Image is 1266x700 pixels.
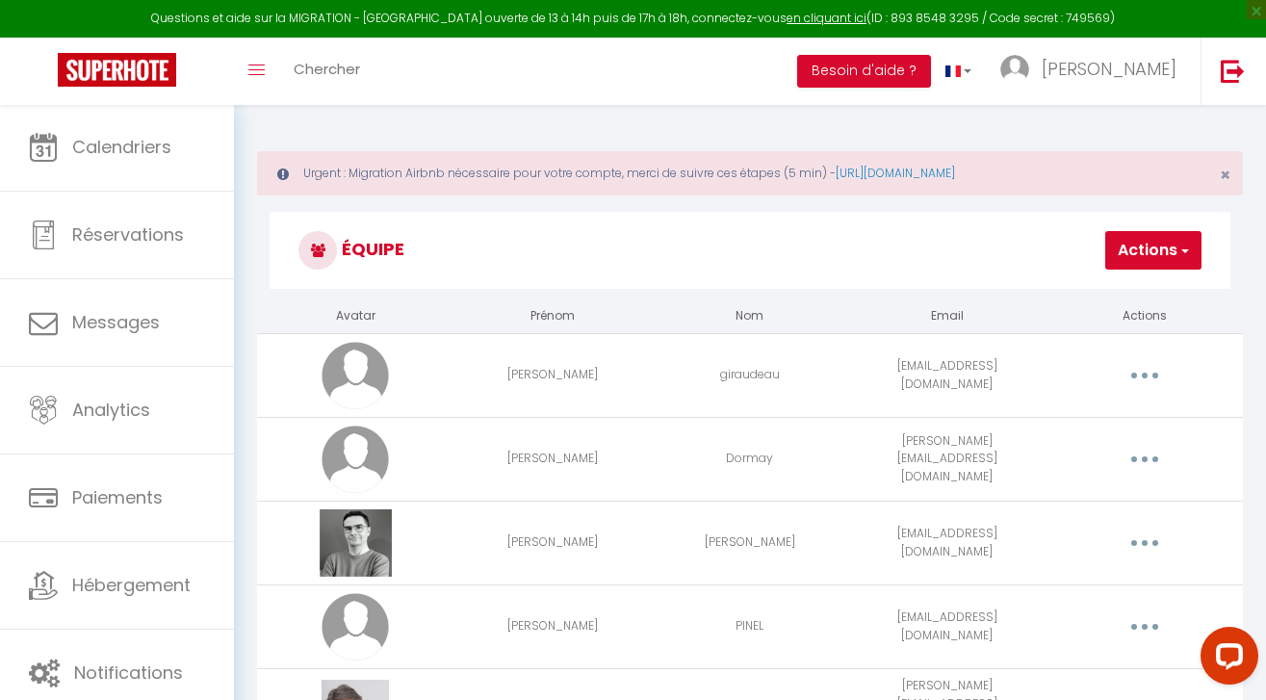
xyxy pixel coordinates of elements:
td: [PERSON_NAME][EMAIL_ADDRESS][DOMAIN_NAME] [848,417,1046,501]
th: Email [848,299,1046,333]
th: Actions [1046,299,1243,333]
th: Avatar [257,299,454,333]
a: en cliquant ici [787,10,866,26]
td: [PERSON_NAME] [454,333,652,417]
span: Chercher [294,59,360,79]
span: Analytics [72,398,150,422]
span: Hébergement [72,573,191,597]
img: avatar.png [322,426,389,493]
span: [PERSON_NAME] [1042,57,1176,81]
td: [EMAIL_ADDRESS][DOMAIN_NAME] [848,333,1046,417]
h3: Équipe [270,212,1230,289]
td: [PERSON_NAME] [454,584,652,668]
a: Chercher [279,38,375,105]
img: Super Booking [58,53,176,87]
span: Notifications [74,661,183,685]
span: Paiements [72,485,163,509]
button: Close [1220,167,1230,184]
img: logout [1221,59,1245,83]
th: Nom [652,299,849,333]
span: Calendriers [72,135,171,159]
a: ... [PERSON_NAME] [986,38,1201,105]
th: Prénom [454,299,652,333]
span: Messages [72,310,160,334]
img: avatar.png [322,342,389,409]
span: Réservations [72,222,184,246]
span: × [1220,163,1230,187]
button: Actions [1105,231,1201,270]
td: Dormay [652,417,849,501]
button: Besoin d'aide ? [797,55,931,88]
iframe: LiveChat chat widget [1185,619,1266,700]
img: avatar.png [322,593,389,661]
td: [PERSON_NAME] [454,501,652,584]
img: 1753074724674.png [320,509,392,577]
img: ... [1000,55,1029,84]
td: [PERSON_NAME] [652,501,849,584]
div: Urgent : Migration Airbnb nécessaire pour votre compte, merci de suivre ces étapes (5 min) - [257,151,1243,195]
td: [EMAIL_ADDRESS][DOMAIN_NAME] [848,584,1046,668]
a: [URL][DOMAIN_NAME] [836,165,955,181]
td: [PERSON_NAME] [454,417,652,501]
td: giraudeau [652,333,849,417]
td: PINEL [652,584,849,668]
td: [EMAIL_ADDRESS][DOMAIN_NAME] [848,501,1046,584]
